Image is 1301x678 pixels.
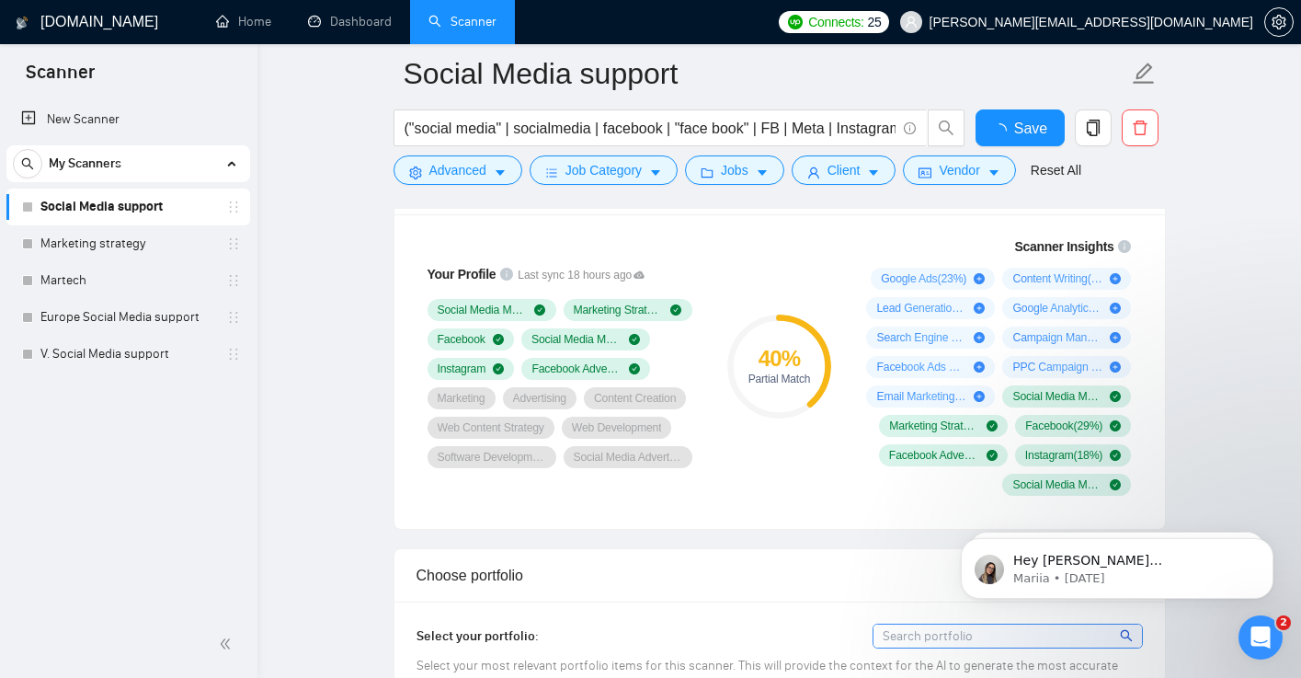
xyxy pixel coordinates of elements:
span: info-circle [1118,240,1131,253]
span: check-circle [493,363,504,374]
span: check-circle [1110,391,1121,402]
span: Marketing [438,391,485,406]
span: Client [827,160,861,180]
span: Social Media Management ( 18 %) [1012,477,1102,492]
span: PPC Campaign Setup & Management ( 11 %) [1012,360,1102,374]
img: logo [16,8,29,38]
a: homeHome [216,14,271,29]
span: Scanner Insights [1014,240,1113,253]
span: check-circle [629,334,640,345]
span: 2 [1276,615,1291,630]
span: check-circle [987,420,998,431]
a: Martech [40,262,215,299]
span: caret-down [987,166,1000,179]
span: check-circle [1110,450,1121,461]
li: New Scanner [6,101,250,138]
button: delete [1122,109,1158,146]
span: check-circle [1110,479,1121,490]
iframe: Intercom live chat [1238,615,1283,660]
span: holder [226,347,241,362]
span: check-circle [534,305,545,316]
span: plus-circle [974,391,985,402]
span: search [14,157,41,170]
iframe: Intercom notifications message [933,500,1301,628]
span: search [929,120,964,136]
a: Reset All [1031,160,1081,180]
span: Your Profile [428,267,496,282]
span: Web Content Strategy [438,420,544,435]
span: check-circle [987,450,998,461]
span: Social Media Advertising [574,450,682,465]
span: copy [1076,120,1111,136]
span: Lead Generation ( 15 %) [876,301,966,316]
span: Select your portfolio: [417,628,539,644]
span: Connects: [808,12,863,32]
span: Facebook [438,332,485,347]
span: Facebook ( 29 %) [1025,419,1102,433]
span: idcard [919,166,931,179]
span: folder [701,166,713,179]
span: My Scanners [49,145,121,182]
span: Software Development [438,450,546,465]
span: plus-circle [974,273,985,284]
span: Advanced [429,160,486,180]
span: check-circle [629,363,640,374]
button: search [13,149,42,178]
span: info-circle [904,122,916,134]
span: plus-circle [1110,332,1121,343]
span: Jobs [721,160,748,180]
div: Partial Match [727,373,831,385]
span: Last sync 18 hours ago [518,267,645,284]
span: caret-down [756,166,769,179]
span: plus-circle [974,303,985,314]
a: dashboardDashboard [308,14,392,29]
span: user [807,166,820,179]
a: Social Media support [40,189,215,225]
button: barsJob Categorycaret-down [530,155,678,185]
a: setting [1264,15,1294,29]
span: Social Media Marketing ( 68 %) [1012,389,1102,404]
button: settingAdvancedcaret-down [394,155,522,185]
span: holder [226,200,241,214]
button: copy [1075,109,1112,146]
span: Google Ads ( 23 %) [881,271,966,286]
span: Social Media Marketing [438,303,528,317]
span: user [905,16,918,29]
span: plus-circle [974,362,985,373]
span: setting [409,166,422,179]
span: Scanner [11,59,109,98]
span: delete [1123,120,1158,136]
span: loading [992,123,1014,138]
span: Facebook Advertising [531,362,622,376]
span: Facebook Advertising ( 22 %) [889,448,979,463]
span: holder [226,310,241,325]
span: plus-circle [1110,362,1121,373]
span: Content Creation [594,391,676,406]
span: bars [545,166,558,179]
input: Search Freelance Jobs... [405,117,896,140]
span: Job Category [565,160,642,180]
a: searchScanner [428,14,496,29]
span: plus-circle [1110,303,1121,314]
span: Web Development [572,420,662,435]
span: 25 [868,12,882,32]
span: check-circle [670,305,681,316]
input: Scanner name... [404,51,1128,97]
a: Marketing strategy [40,225,215,262]
span: Instagram [438,362,486,376]
button: folderJobscaret-down [685,155,784,185]
span: info-circle [500,268,513,281]
a: New Scanner [21,101,235,138]
span: Email Marketing ( 10 %) [876,389,966,404]
button: userClientcaret-down [792,155,896,185]
button: setting [1264,7,1294,37]
a: V. Social Media support [40,336,215,373]
span: caret-down [494,166,507,179]
span: Instagram ( 18 %) [1025,448,1102,463]
span: Marketing Strategy ( 40 %) [889,419,979,433]
span: Facebook Ads Manager ( 11 %) [876,360,966,374]
span: Content Writing ( 15 %) [1012,271,1102,286]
